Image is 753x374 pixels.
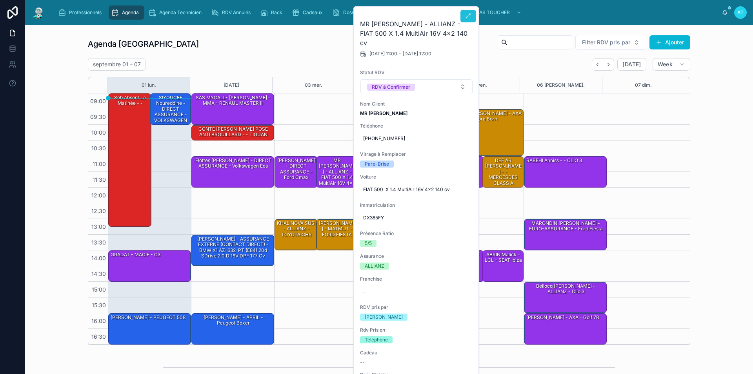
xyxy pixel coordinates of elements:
[271,9,282,16] span: Rack
[56,5,107,20] a: Professionnels
[275,219,317,250] div: KHALINOVA SUSI - ALLIANZ - TOYOTA CHR
[400,5,444,20] a: Assurances
[110,94,151,107] div: Seb absent la matinée - -
[209,5,256,20] a: RDV Annulés
[360,276,473,282] span: Franchise
[109,314,191,344] div: [PERSON_NAME] - PEUGEOT 508
[109,94,151,226] div: Seb absent la matinée - -
[289,5,328,20] a: Cadeaux
[365,263,384,270] div: ALLIANZ
[365,240,372,247] div: 5/5
[110,251,161,258] div: GRADAT - MACIF - C3
[483,251,524,281] div: ABRIN Malick - LCL - SEAT Ibiza
[737,9,744,16] span: AT
[110,314,186,321] div: [PERSON_NAME] - PEUGEOT 508
[305,77,322,93] div: 03 mer.
[360,69,473,76] span: Statut RDV
[151,94,191,130] div: SIYOUCEF Noureddine - DIRECT ASSURANCE - VOLKSWAGEN Tiguan
[483,157,524,187] div: DEF AR [PERSON_NAME] - - MERCESDES CLASS A
[224,77,239,93] button: [DATE]
[526,283,606,296] div: Bellocq [PERSON_NAME] - ALLIANZ - Clio 3
[365,314,403,321] div: [PERSON_NAME]
[89,239,108,246] span: 13:30
[52,4,722,21] div: scrollable content
[88,113,108,120] span: 09:30
[193,157,273,170] div: Flottes [PERSON_NAME] - DIRECT ASSURANCE - Volkswagen eos
[343,9,393,16] span: Dossiers Non Envoyés
[90,302,108,308] span: 15:30
[91,161,108,167] span: 11:00
[658,61,673,68] span: Week
[524,219,606,250] div: MARONDIN [PERSON_NAME] - EURO-ASSURANCE - Ford fiesta
[360,202,473,208] span: Immatriculation
[649,35,690,49] button: Ajouter
[360,123,473,129] span: Téléphone
[442,110,523,123] div: Toit pano - [PERSON_NAME] - AXA - cupra born
[360,253,473,259] span: Assurance
[193,94,273,107] div: SAS MYCALL- [PERSON_NAME] - MMA - RENAUL MASTER III
[90,286,108,293] span: 15:00
[526,220,606,233] div: MARONDIN [PERSON_NAME] - EURO-ASSURANCE - Ford fiesta
[146,5,207,20] a: Agenda Technicien
[222,9,251,16] span: RDV Annulés
[316,157,357,187] div: MR [PERSON_NAME] - ALLIANZ - FIAT 500 X 1.4 MultiAir 16V 4x2 140 cv
[122,9,139,16] span: Agenda
[537,77,585,93] div: 06 [PERSON_NAME].
[603,58,614,71] button: Next
[316,219,357,250] div: [PERSON_NAME] - MATMUT - FORD FIESTA
[192,314,274,344] div: [PERSON_NAME] - APRIL - Peugeot boxer
[360,110,407,116] strong: MR [PERSON_NAME]
[360,151,473,157] span: Vitrage à Remplacer
[275,157,317,187] div: [PERSON_NAME] - DIRECT ASSURANCE - ford cmax
[192,94,274,124] div: SAS MYCALL- [PERSON_NAME] - MMA - RENAUL MASTER III
[484,157,523,187] div: DEF AR [PERSON_NAME] - - MERCESDES CLASS A
[363,288,470,295] span: .
[484,251,523,264] div: ABRIN Malick - LCL - SEAT Ibiza
[372,84,410,91] div: RDV à Confirmer
[88,98,108,104] span: 09:00
[109,251,191,281] div: GRADAT - MACIF - C3
[360,359,365,365] span: --
[365,336,388,343] div: Téléphone
[89,270,108,277] span: 14:30
[575,35,646,50] button: Select Button
[193,235,273,260] div: [PERSON_NAME] - ASSURANCE EXTERNE (CONTACT DIRECT) - BMW X1 AZ-632-PT (E84) 20d sDrive 2.0 d 16V ...
[31,6,45,19] img: App logo
[360,19,473,47] h2: MR [PERSON_NAME] - ALLIANZ - FIAT 500 X 1.4 MultiAir 16V 4x2 140 cv
[363,186,470,193] span: FIAT 500 X 1.4 MultiAir 16V 4x2 140 cv
[582,38,630,46] span: Filter RDV pris par
[526,157,583,164] div: RABEHI Anniss - - CLIO 3
[89,333,108,340] span: 16:30
[330,5,398,20] a: Dossiers Non Envoyés
[303,9,323,16] span: Cadeaux
[109,5,144,20] a: Agenda
[192,157,274,187] div: Flottes [PERSON_NAME] - DIRECT ASSURANCE - Volkswagen eos
[193,126,273,139] div: CONTE [PERSON_NAME] POSE ANTI BROUILLARD - - TIGUAN
[93,60,141,68] h2: septembre 01 – 07
[192,125,274,140] div: CONTE [PERSON_NAME] POSE ANTI BROUILLARD - - TIGUAN
[89,129,108,136] span: 10:00
[88,38,199,49] h1: Agenda [GEOGRAPHIC_DATA]
[360,230,473,237] span: Présence Ratio
[399,51,401,57] span: -
[365,161,389,168] div: Pare-Brise
[276,157,317,181] div: [PERSON_NAME] - DIRECT ASSURANCE - ford cmax
[403,51,431,57] span: [DATE] 12:00
[360,304,473,310] span: RDV pris par
[635,77,652,93] button: 07 dim.
[360,350,473,356] span: Cadeau
[441,109,523,156] div: Toit pano - [PERSON_NAME] - AXA - cupra born
[622,61,641,68] span: [DATE]
[142,77,156,93] button: 01 lun.
[524,157,606,187] div: RABEHI Anniss - - CLIO 3
[369,51,397,57] span: [DATE] 11:00
[159,9,202,16] span: Agenda Technicien
[192,235,274,266] div: [PERSON_NAME] - ASSURANCE EXTERNE (CONTACT DIRECT) - BMW X1 AZ-632-PT (E84) 20d sDrive 2.0 d 16V ...
[69,9,102,16] span: Professionnels
[258,5,288,20] a: Rack
[89,223,108,230] span: 13:00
